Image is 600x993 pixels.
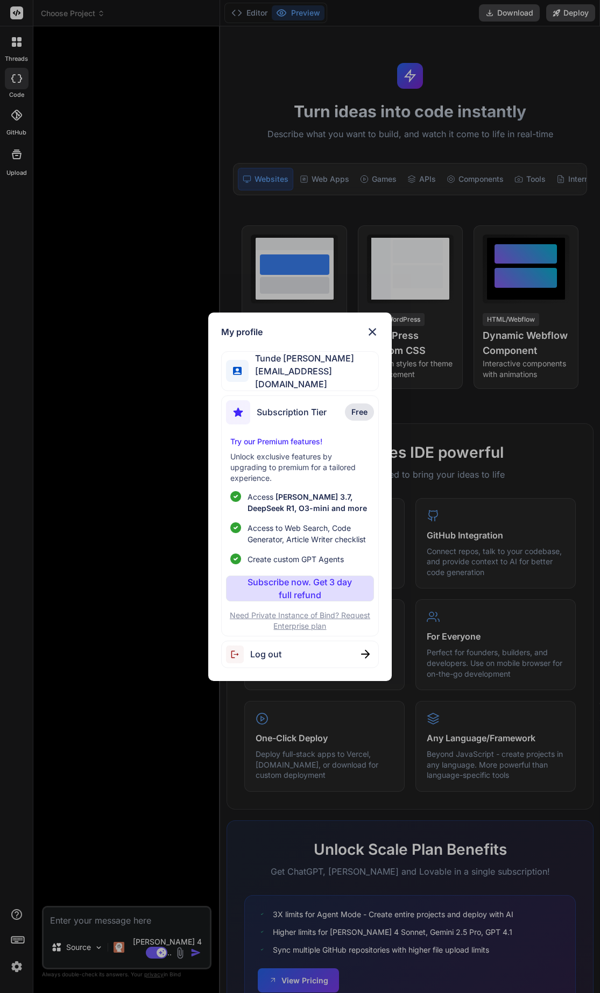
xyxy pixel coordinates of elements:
p: Access [248,491,370,514]
p: Need Private Instance of Bind? Request Enterprise plan [226,610,374,632]
p: Unlock exclusive features by upgrading to premium for a tailored experience. [230,451,370,484]
span: Log out [250,648,281,661]
img: close [361,650,370,658]
span: Subscription Tier [257,406,327,419]
h1: My profile [221,325,263,338]
p: Try our Premium features! [230,436,370,447]
span: [EMAIL_ADDRESS][DOMAIN_NAME] [249,365,378,391]
img: close [366,325,379,338]
span: Free [351,407,368,417]
button: Subscribe now. Get 3 day full refund [226,576,374,601]
img: profile [233,367,242,375]
span: [PERSON_NAME] 3.7, DeepSeek R1, O3-mini and more [248,492,367,513]
img: checklist [230,554,241,564]
span: Access to Web Search, Code Generator, Article Writer checklist [248,522,370,545]
img: subscription [226,400,250,424]
img: logout [226,646,250,663]
p: Subscribe now. Get 3 day full refund [247,576,353,601]
span: Create custom GPT Agents [248,554,344,565]
img: checklist [230,491,241,502]
img: checklist [230,522,241,533]
span: Tunde [PERSON_NAME] [249,352,378,365]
